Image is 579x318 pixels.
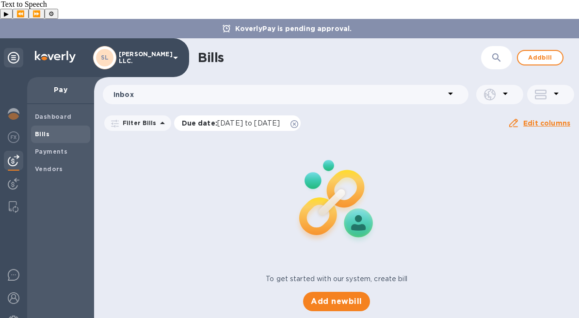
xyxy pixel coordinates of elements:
button: Previous [13,9,29,19]
p: Pay [35,85,86,95]
img: Foreign exchange [8,131,19,143]
p: KoverlyPay is pending approval. [230,24,357,33]
h1: Bills [198,50,224,65]
div: Unpin categories [4,48,23,67]
button: Settings [45,9,58,19]
p: [PERSON_NAME] LLC. [119,51,167,64]
p: Inbox [113,90,445,99]
b: Payments [35,148,67,155]
b: Bills [35,130,49,138]
p: Due date : [182,118,285,128]
button: Forward [29,9,45,19]
span: [DATE] to [DATE] [217,119,280,127]
b: Dashboard [35,113,72,120]
p: To get started with our system, create bill [266,274,407,284]
u: Edit columns [523,119,570,127]
span: Add bill [526,52,555,64]
div: Due date:[DATE] to [DATE] [174,115,301,131]
p: Filter Bills [119,119,157,127]
button: Addbill [517,50,563,65]
b: SL [101,54,109,61]
span: Add new bill [311,296,362,307]
button: Add newbill [303,292,370,311]
b: Vendors [35,165,63,173]
img: Logo [35,51,76,63]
